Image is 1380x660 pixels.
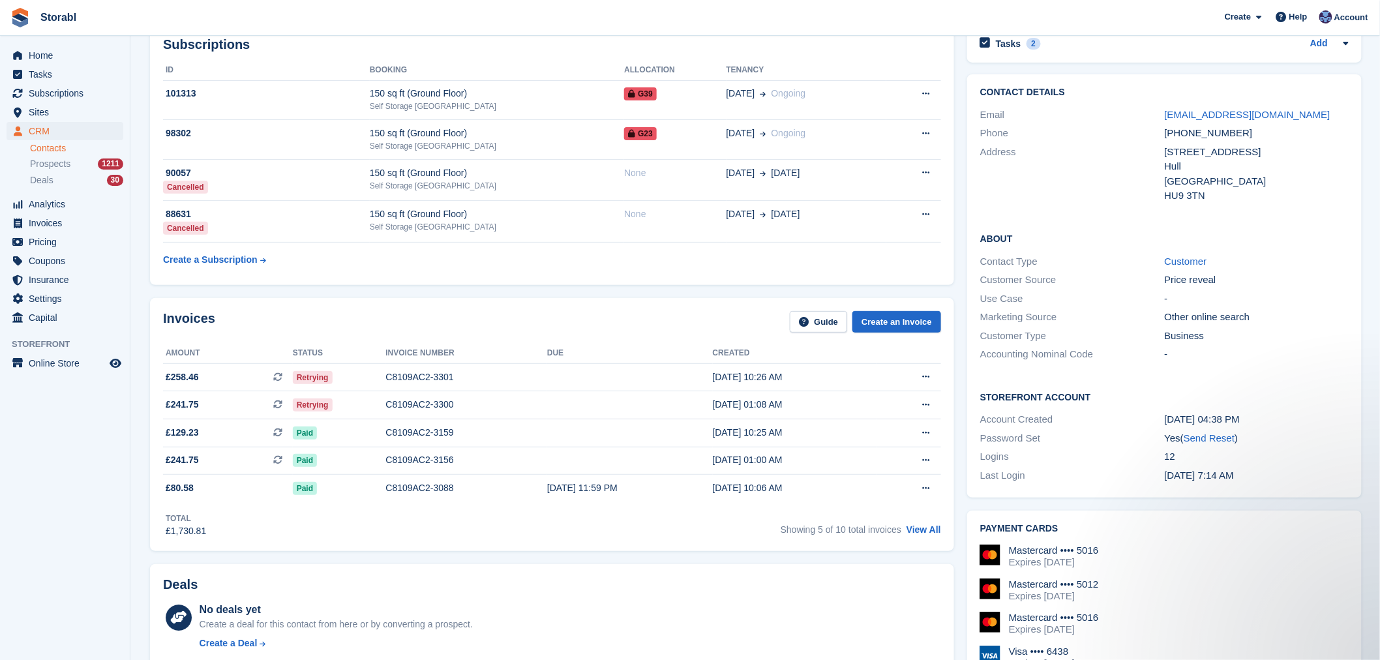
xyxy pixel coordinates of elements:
[980,524,1349,534] h2: Payment cards
[163,577,198,592] h2: Deals
[1165,126,1349,141] div: [PHONE_NUMBER]
[1165,310,1349,325] div: Other online search
[713,453,877,467] div: [DATE] 01:00 AM
[30,174,53,187] span: Deals
[163,222,208,235] div: Cancelled
[370,207,624,221] div: 150 sq ft (Ground Floor)
[30,157,123,171] a: Prospects 1211
[713,398,877,412] div: [DATE] 01:08 AM
[166,398,199,412] span: £241.75
[163,181,208,194] div: Cancelled
[385,370,547,384] div: C8109AC2-3301
[370,100,624,112] div: Self Storage [GEOGRAPHIC_DATA]
[7,65,123,83] a: menu
[7,233,123,251] a: menu
[980,292,1165,307] div: Use Case
[163,343,293,364] th: Amount
[624,166,726,180] div: None
[772,128,806,138] span: Ongoing
[29,354,107,372] span: Online Store
[980,545,1000,565] img: Mastercard Logo
[980,412,1165,427] div: Account Created
[980,449,1165,464] div: Logins
[980,468,1165,483] div: Last Login
[980,329,1165,344] div: Customer Type
[781,524,901,535] span: Showing 5 of 10 total invoices
[29,122,107,140] span: CRM
[713,343,877,364] th: Created
[163,207,370,221] div: 88631
[163,311,215,333] h2: Invoices
[29,252,107,270] span: Coupons
[980,145,1165,203] div: Address
[98,158,123,170] div: 1211
[385,453,547,467] div: C8109AC2-3156
[166,370,199,384] span: £258.46
[163,166,370,180] div: 90057
[30,158,70,170] span: Prospects
[29,214,107,232] span: Invoices
[1165,412,1349,427] div: [DATE] 04:38 PM
[727,166,755,180] span: [DATE]
[980,254,1165,269] div: Contact Type
[772,207,800,221] span: [DATE]
[1165,431,1349,446] div: Yes
[29,195,107,213] span: Analytics
[163,37,941,52] h2: Subscriptions
[727,87,755,100] span: [DATE]
[293,371,333,384] span: Retrying
[370,87,624,100] div: 150 sq ft (Ground Floor)
[166,481,194,495] span: £80.58
[1165,292,1349,307] div: -
[624,60,726,81] th: Allocation
[980,431,1165,446] div: Password Set
[1009,612,1099,623] div: Mastercard •••• 5016
[852,311,941,333] a: Create an Invoice
[10,8,30,27] img: stora-icon-8386f47178a22dfd0bd8f6a31ec36ba5ce8667c1dd55bd0f319d3a0aa187defe.svg
[980,390,1349,403] h2: Storefront Account
[200,618,473,631] div: Create a deal for this contact from here or by converting a prospect.
[385,343,547,364] th: Invoice number
[1165,256,1207,267] a: Customer
[1165,329,1349,344] div: Business
[7,46,123,65] a: menu
[1165,188,1349,203] div: HU9 3TN
[1165,145,1349,160] div: [STREET_ADDRESS]
[7,84,123,102] a: menu
[980,612,1000,633] img: Mastercard Logo
[30,142,123,155] a: Contacts
[370,140,624,152] div: Self Storage [GEOGRAPHIC_DATA]
[35,7,82,28] a: Storabl
[293,427,317,440] span: Paid
[107,175,123,186] div: 30
[1165,470,1234,481] time: 2025-08-28 06:14:05 UTC
[7,354,123,372] a: menu
[772,88,806,98] span: Ongoing
[29,308,107,327] span: Capital
[727,60,886,81] th: Tenancy
[980,108,1165,123] div: Email
[980,578,1000,599] img: Mastercard Logo
[7,103,123,121] a: menu
[547,481,713,495] div: [DATE] 11:59 PM
[1180,432,1238,443] span: ( )
[370,127,624,140] div: 150 sq ft (Ground Floor)
[29,65,107,83] span: Tasks
[1225,10,1251,23] span: Create
[1009,556,1099,568] div: Expires [DATE]
[166,426,199,440] span: £129.23
[624,207,726,221] div: None
[166,524,206,538] div: £1,730.81
[29,84,107,102] span: Subscriptions
[980,273,1165,288] div: Customer Source
[1009,578,1099,590] div: Mastercard •••• 5012
[385,398,547,412] div: C8109AC2-3300
[772,166,800,180] span: [DATE]
[727,127,755,140] span: [DATE]
[907,524,941,535] a: View All
[163,87,370,100] div: 101313
[29,290,107,308] span: Settings
[163,127,370,140] div: 98302
[370,180,624,192] div: Self Storage [GEOGRAPHIC_DATA]
[166,453,199,467] span: £241.75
